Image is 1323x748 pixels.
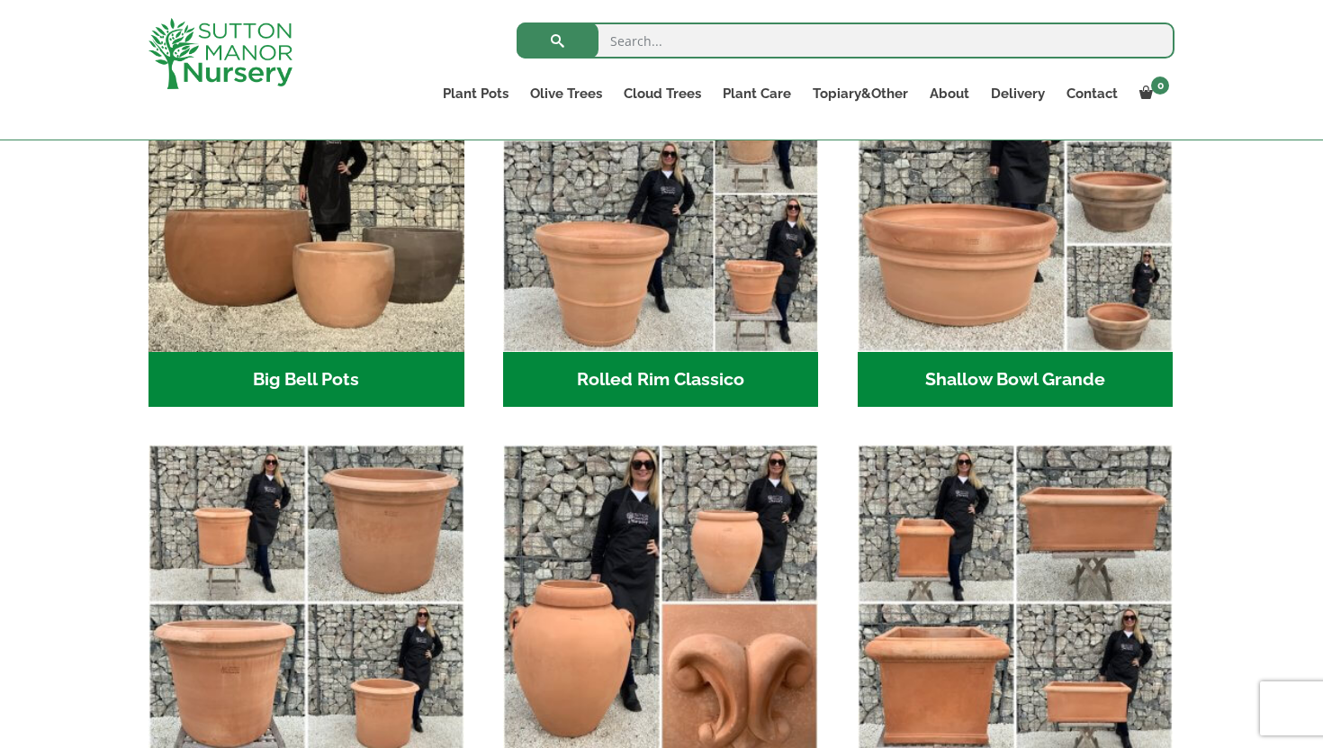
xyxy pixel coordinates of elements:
[519,81,613,106] a: Olive Trees
[517,23,1174,59] input: Search...
[148,352,464,408] h2: Big Bell Pots
[858,36,1174,407] a: Visit product category Shallow Bowl Grande
[148,36,464,352] img: Big Bell Pots
[802,81,919,106] a: Topiary&Other
[1056,81,1129,106] a: Contact
[148,36,464,407] a: Visit product category Big Bell Pots
[503,36,819,407] a: Visit product category Rolled Rim Classico
[1129,81,1174,106] a: 0
[712,81,802,106] a: Plant Care
[148,18,292,89] img: logo
[1151,77,1169,95] span: 0
[858,352,1174,408] h2: Shallow Bowl Grande
[858,36,1174,352] img: Shallow Bowl Grande
[432,81,519,106] a: Plant Pots
[503,352,819,408] h2: Rolled Rim Classico
[503,36,819,352] img: Rolled Rim Classico
[613,81,712,106] a: Cloud Trees
[919,81,980,106] a: About
[980,81,1056,106] a: Delivery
